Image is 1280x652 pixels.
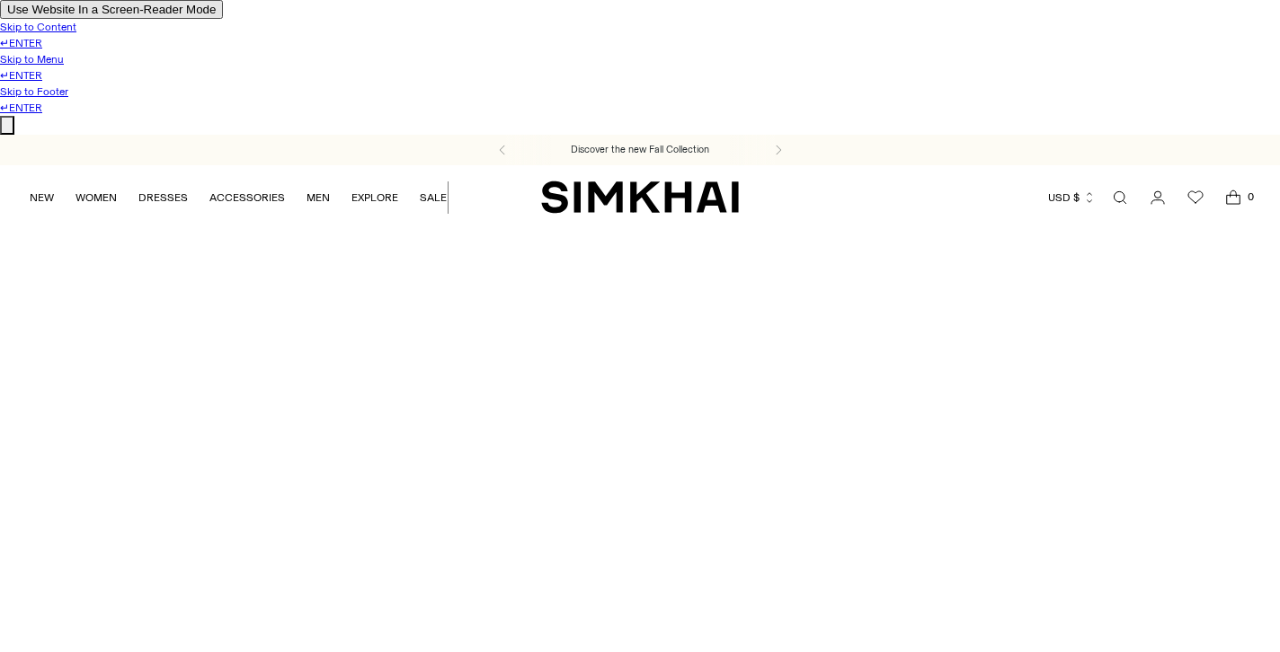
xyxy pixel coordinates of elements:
[1178,180,1213,216] a: Wishlist
[1048,178,1096,217] button: USD $
[541,180,739,215] a: SIMKHAI
[1242,189,1258,205] span: 0
[1140,180,1176,216] a: Go to the account page
[76,178,117,217] a: WOMEN
[420,178,447,217] a: SALE
[307,178,330,217] a: MEN
[1102,180,1138,216] a: Open search modal
[209,178,285,217] a: ACCESSORIES
[1215,180,1251,216] a: Open cart modal
[30,178,54,217] a: NEW
[351,178,398,217] a: EXPLORE
[138,178,188,217] a: DRESSES
[571,143,709,157] a: Discover the new Fall Collection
